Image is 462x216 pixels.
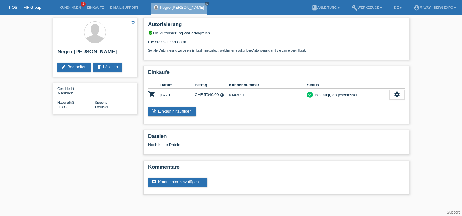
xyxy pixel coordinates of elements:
a: deleteLöschen [93,63,122,72]
a: E-Mail Support [107,6,142,9]
i: edit [61,65,66,69]
a: close [205,2,209,6]
a: editBearbeiten [57,63,91,72]
span: Nationalität [57,101,74,104]
span: Italien / C / 19.01.1976 [57,105,67,109]
div: Die Autorisierung war erfolgreich. [148,30,405,35]
i: POSP00027602 [148,91,155,98]
a: buildWerkzeuge ▾ [349,6,385,9]
span: 3 [81,2,86,7]
a: star_border [130,20,136,26]
i: star_border [130,20,136,25]
a: commentKommentar hinzufügen ... [148,178,207,187]
a: Kund*innen [57,6,84,9]
i: Fixe Raten (24 Raten) [220,93,224,97]
div: Noch keine Dateien [148,142,333,147]
div: Männlich [57,86,95,95]
td: CHF 5'040.60 [195,89,229,101]
th: Betrag [195,81,229,89]
h2: Kommentare [148,164,405,173]
a: bookAnleitung ▾ [308,6,343,9]
i: settings [394,91,400,98]
i: delete [97,65,102,69]
th: Status [307,81,389,89]
h2: Negro [PERSON_NAME] [57,49,132,58]
p: Seit der Autorisierung wurde ein Einkauf hinzugefügt, welcher eine zukünftige Autorisierung und d... [148,49,405,52]
a: Negro [PERSON_NAME] [160,5,204,10]
span: Sprache [95,101,107,104]
h2: Dateien [148,133,405,142]
th: Kundennummer [229,81,307,89]
a: Einkäufe [84,6,107,9]
h2: Autorisierung [148,21,405,30]
td: [DATE] [160,89,195,101]
i: book [311,5,317,11]
span: Geschlecht [57,87,74,91]
a: account_circlem-way - Bern Expo ▾ [411,6,459,9]
a: POS — MF Group [9,5,41,10]
a: add_shopping_cartEinkauf hinzufügen [148,107,196,116]
i: close [205,2,208,5]
a: DE ▾ [391,6,404,9]
i: account_circle [414,5,420,11]
h2: Einkäufe [148,69,405,78]
i: build [352,5,358,11]
i: add_shopping_cart [152,109,157,114]
i: check [308,92,312,97]
a: Support [447,210,460,214]
i: verified_user [148,30,153,35]
i: comment [152,179,157,184]
td: K443091 [229,89,307,101]
th: Datum [160,81,195,89]
span: Deutsch [95,105,109,109]
div: Bestätigt, abgeschlossen [313,92,359,98]
div: Limite: CHF 13'000.00 [148,35,405,52]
